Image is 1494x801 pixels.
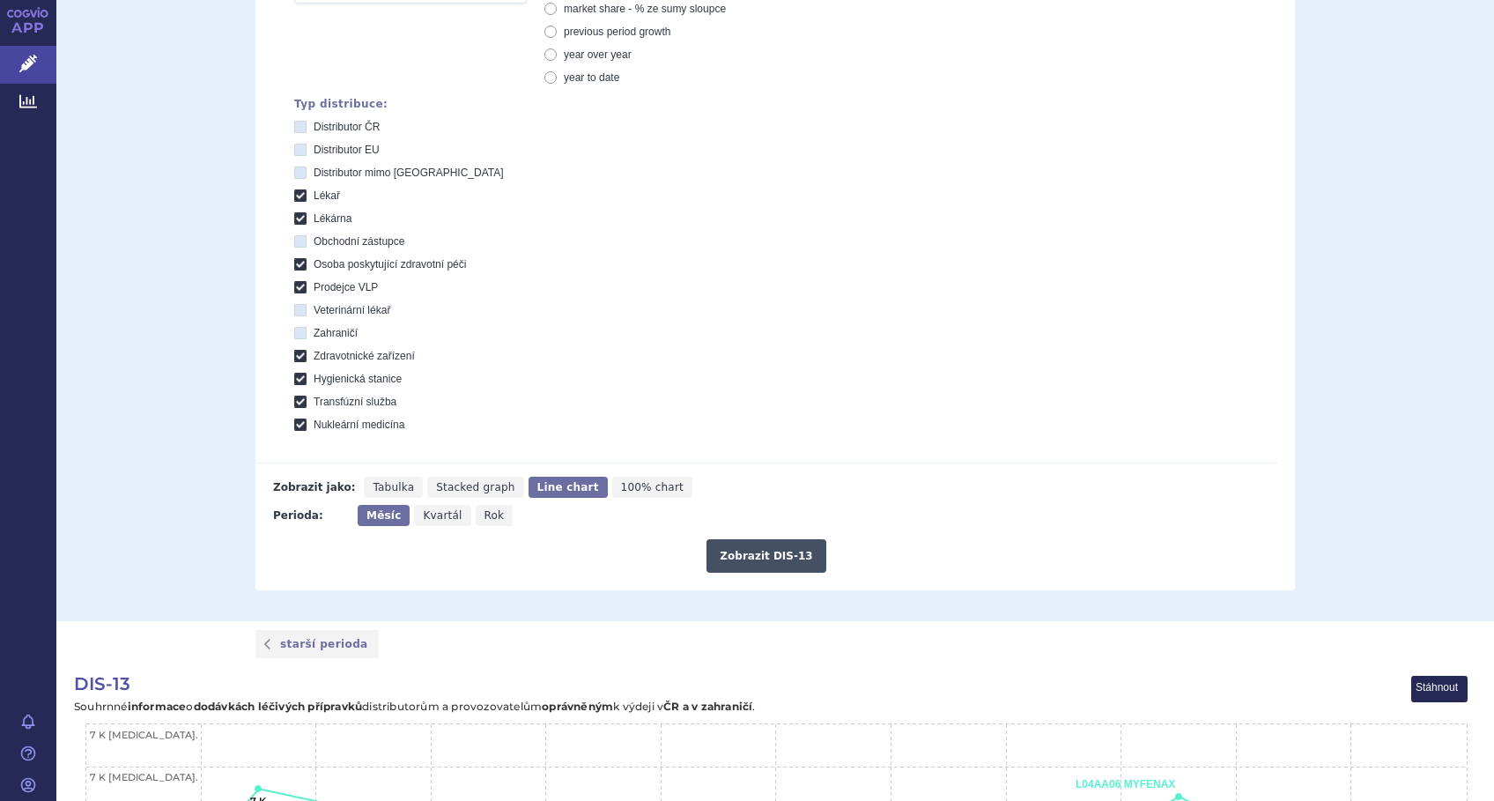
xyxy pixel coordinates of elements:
[564,71,619,84] span: year to date
[74,673,130,694] span: DIS-13
[484,509,505,522] span: Rok
[1076,778,1175,790] text: L04AA06 MYFENAX
[74,700,756,713] text: Souhrnné o distributorům a provozovatelům k výdeji v .
[423,509,462,522] span: Kvartál
[314,304,390,316] span: Veterinární lékař
[366,509,401,522] span: Měsíc
[314,419,404,431] span: Nukleární medicína
[255,785,262,792] path: září 2024, 6,736.00. L04AA06 MYFENAX.
[314,189,340,202] span: Lékař
[564,26,670,38] span: previous period growth
[564,48,632,61] span: year over year
[537,481,599,493] span: Line chart
[128,700,187,713] tspan: informace
[314,121,380,133] span: Distributor ČR
[1412,677,1468,702] button: View chart menu, DIS-13
[314,144,380,156] span: Distributor EU
[273,505,349,526] div: Perioda:
[314,212,351,225] span: Lékárna
[90,771,198,783] text: 7 K [MEDICAL_DATA].
[373,481,414,493] span: Tabulka
[314,327,358,339] span: Zahraničí
[542,700,613,713] tspan: oprávněným
[436,481,514,493] span: Stacked graph
[314,235,404,248] span: Obchodní zástupce
[255,630,379,658] a: starší perioda
[314,281,378,293] span: Prodejce VLP
[1175,793,1182,800] path: květen 2025, 6,643.00. L04AA06 MYFENAX.
[314,373,402,385] span: Hygienická stanice
[621,481,684,493] span: 100% chart
[663,700,753,713] tspan: ČR a v zahraničí
[90,729,198,741] text: 7 K [MEDICAL_DATA].
[294,98,1277,110] div: Typ distribuce:
[314,258,466,271] span: Osoba poskytující zdravotní péči
[314,350,415,362] span: Zdravotnické zařízení
[194,700,363,713] tspan: dodávkách léčivých přípravků
[706,539,825,573] button: Zobrazit DIS-13
[564,3,726,15] span: market share - % ze sumy sloupce
[273,477,355,498] div: Zobrazit jako:
[314,396,396,408] span: Transfúzní služba
[314,167,504,179] span: Distributor mimo [GEOGRAPHIC_DATA]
